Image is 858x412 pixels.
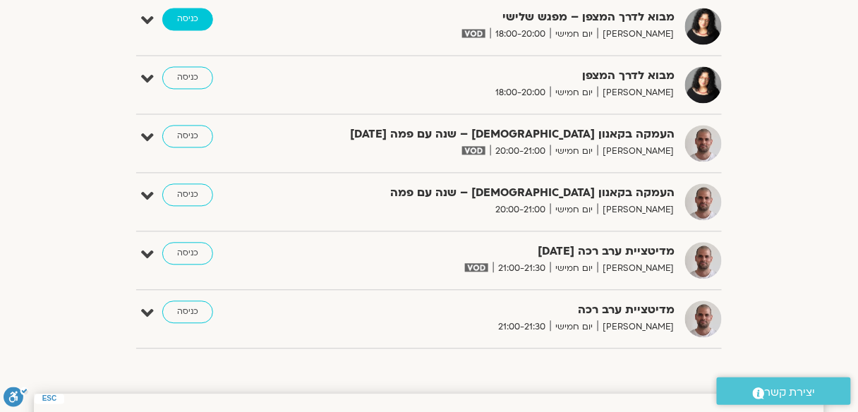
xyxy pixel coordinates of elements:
img: vodicon [462,146,485,154]
span: [PERSON_NAME] [598,320,675,334]
span: יום חמישי [550,144,598,159]
span: 20:00-21:00 [490,144,550,159]
a: כניסה [162,125,213,147]
span: 20:00-21:00 [490,202,550,217]
strong: מבוא לדרך המצפן [329,66,675,85]
a: כניסה [162,301,213,323]
span: 18:00-20:00 [490,85,550,100]
span: יום חמישי [550,27,598,42]
img: vodicon [462,29,485,37]
strong: העמקה בקאנון [DEMOGRAPHIC_DATA] – שנה עם פמה [DATE] [329,125,675,144]
span: יום חמישי [550,320,598,334]
a: כניסה [162,183,213,206]
a: יצירת קשר [717,377,851,405]
strong: מבוא לדרך המצפן – מפגש שלישי [329,8,675,27]
strong: מדיטציית ערב רכה [329,301,675,320]
img: vodicon [465,263,488,272]
a: כניסה [162,8,213,30]
span: יום חמישי [550,85,598,100]
a: כניסה [162,242,213,265]
strong: מדיטציית ערב רכה [DATE] [329,242,675,261]
strong: העמקה בקאנון [DEMOGRAPHIC_DATA] – שנה עם פמה [329,183,675,202]
span: 21:00-21:30 [493,261,550,276]
span: יום חמישי [550,202,598,217]
span: [PERSON_NAME] [598,85,675,100]
span: יום חמישי [550,261,598,276]
span: יצירת קשר [765,383,816,402]
span: 21:00-21:30 [493,320,550,334]
span: [PERSON_NAME] [598,202,675,217]
span: [PERSON_NAME] [598,27,675,42]
span: [PERSON_NAME] [598,261,675,276]
span: 18:00-20:00 [490,27,550,42]
a: כניסה [162,66,213,89]
span: [PERSON_NAME] [598,144,675,159]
